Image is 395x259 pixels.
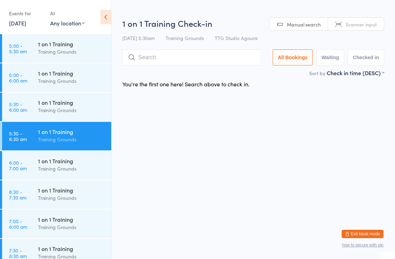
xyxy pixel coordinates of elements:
[38,69,105,77] div: 1 on 1 Training
[38,245,105,252] div: 1 on 1 Training
[38,106,105,114] div: Training Grounds
[2,63,111,92] a: 5:00 -6:00 am1 on 1 TrainingTraining Grounds
[9,43,27,54] time: 5:00 - 5:30 am
[342,230,383,238] button: Exit kiosk mode
[38,157,105,165] div: 1 on 1 Training
[38,165,105,173] div: Training Grounds
[2,93,111,121] a: 5:30 -6:00 am1 on 1 TrainingTraining Grounds
[38,186,105,194] div: 1 on 1 Training
[38,128,105,135] div: 1 on 1 Training
[309,70,325,77] label: Sort by
[38,223,105,231] div: Training Grounds
[9,189,26,200] time: 6:30 - 7:30 am
[9,19,26,27] a: [DATE]
[9,218,27,229] time: 7:00 - 8:00 am
[38,215,105,223] div: 1 on 1 Training
[9,131,27,142] time: 5:30 - 6:30 am
[9,8,43,19] div: Events for
[38,135,105,143] div: Training Grounds
[38,77,105,85] div: Training Grounds
[122,49,261,65] input: Search
[38,40,105,48] div: 1 on 1 Training
[122,17,384,29] h2: 1 on 1 Training Check-in
[38,99,105,106] div: 1 on 1 Training
[122,34,155,41] span: [DATE] 5:30am
[345,21,377,28] span: Scanner input
[342,243,383,248] button: how to secure with pin
[9,72,27,83] time: 5:00 - 6:00 am
[2,122,111,150] a: 5:30 -6:30 am1 on 1 TrainingTraining Grounds
[50,19,85,27] div: Any location
[9,101,27,112] time: 5:30 - 6:00 am
[166,34,204,41] span: Training Grounds
[348,49,384,65] button: Checked in
[2,34,111,63] a: 5:00 -5:30 am1 on 1 TrainingTraining Grounds
[2,210,111,238] a: 7:00 -8:00 am1 on 1 TrainingTraining Grounds
[287,21,321,28] span: Manual search
[122,80,250,88] div: You're the first one here! Search above to check in.
[327,69,384,77] div: Check in time (DESC)
[273,49,313,65] button: All Bookings
[9,248,27,259] time: 7:30 - 8:30 am
[316,49,344,65] button: Waiting
[50,8,85,19] div: At
[38,48,105,56] div: Training Grounds
[9,160,27,171] time: 6:00 - 7:00 am
[2,151,111,180] a: 6:00 -7:00 am1 on 1 TrainingTraining Grounds
[215,34,257,41] span: TTG Studio Agoura
[2,180,111,209] a: 6:30 -7:30 am1 on 1 TrainingTraining Grounds
[38,194,105,202] div: Training Grounds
